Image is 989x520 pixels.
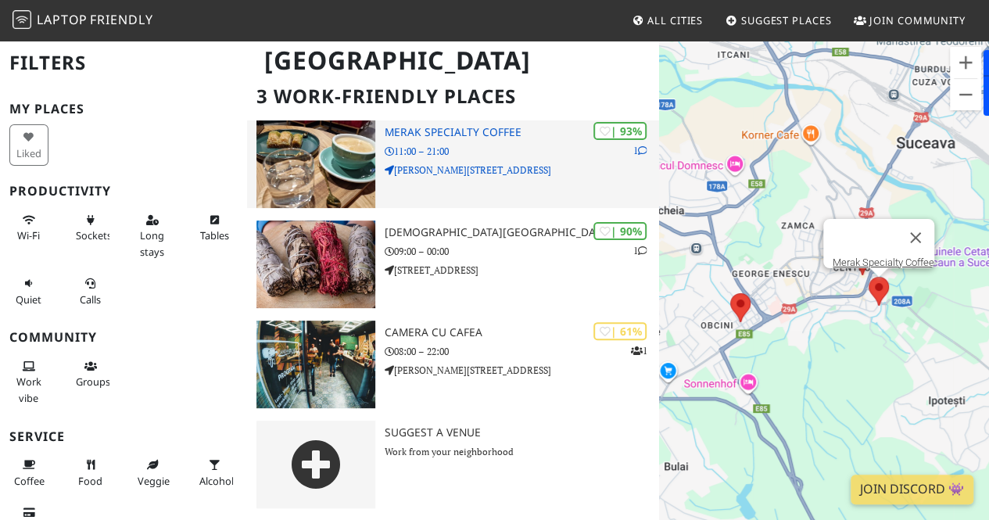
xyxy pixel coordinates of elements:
[385,344,659,359] p: 08:00 – 22:00
[133,207,172,264] button: Long stays
[9,39,238,87] h2: Filters
[247,120,659,208] a: Merak Specialty Coffee | 93% 1 Merak Specialty Coffee 11:00 – 21:00 [PERSON_NAME][STREET_ADDRESS]
[593,122,647,140] div: | 93%
[71,207,110,249] button: Sockets
[741,13,832,27] span: Suggest Places
[385,163,659,178] p: [PERSON_NAME][STREET_ADDRESS]
[9,102,238,117] h3: My Places
[385,426,659,439] h3: Suggest a Venue
[385,326,659,339] h3: Camera cu cafea
[13,10,31,29] img: LaptopFriendly
[385,126,659,139] h3: Merak Specialty Coffee
[847,6,972,34] a: Join Community
[9,452,48,493] button: Coffee
[385,144,659,159] p: 11:00 – 21:00
[630,343,647,358] p: 1
[9,330,238,345] h3: Community
[90,11,152,28] span: Friendly
[252,39,656,82] h1: [GEOGRAPHIC_DATA]
[950,47,981,78] button: Zoom in
[13,7,153,34] a: LaptopFriendly LaptopFriendly
[593,322,647,340] div: | 61%
[17,228,40,242] span: Stable Wi-Fi
[78,474,102,488] span: Food
[256,221,375,308] img: Palo Santo România
[869,13,966,27] span: Join Community
[256,120,375,208] img: Merak Specialty Coffee
[195,207,234,249] button: Tables
[195,452,234,493] button: Alcohol
[9,184,238,199] h3: Productivity
[897,219,934,256] button: Close
[76,375,110,389] span: Group tables
[14,474,45,488] span: Coffee
[950,79,981,110] button: Zoom out
[16,292,41,307] span: Quiet
[37,11,88,28] span: Laptop
[719,6,838,34] a: Suggest Places
[625,6,709,34] a: All Cities
[632,243,647,258] p: 1
[632,143,647,158] p: 1
[833,256,934,268] a: Merak Specialty Coffee
[133,452,172,493] button: Veggie
[385,363,659,378] p: [PERSON_NAME][STREET_ADDRESS]
[256,421,375,508] img: gray-place-d2bdb4477600e061c01bd816cc0f2ef0cfcb1ca9e3ad78868dd16fb2af073a21.png
[593,222,647,240] div: | 90%
[385,244,659,259] p: 09:00 – 00:00
[247,221,659,308] a: Palo Santo România | 90% 1 [DEMOGRAPHIC_DATA][GEOGRAPHIC_DATA] 09:00 – 00:00 [STREET_ADDRESS]
[140,228,164,258] span: Long stays
[9,207,48,249] button: Wi-Fi
[647,13,703,27] span: All Cities
[9,353,48,411] button: Work vibe
[71,452,110,493] button: Food
[199,474,234,488] span: Alcohol
[9,429,238,444] h3: Service
[80,292,101,307] span: Video/audio calls
[199,228,228,242] span: Work-friendly tables
[385,263,659,278] p: [STREET_ADDRESS]
[16,375,41,404] span: People working
[138,474,170,488] span: Veggie
[247,421,659,508] a: Suggest a Venue Work from your neighborhood
[9,271,48,312] button: Quiet
[385,226,659,239] h3: [DEMOGRAPHIC_DATA][GEOGRAPHIC_DATA]
[71,271,110,312] button: Calls
[385,444,659,459] p: Work from your neighborhood
[76,228,112,242] span: Power sockets
[256,321,375,408] img: Camera cu cafea
[247,321,659,408] a: Camera cu cafea | 61% 1 Camera cu cafea 08:00 – 22:00 [PERSON_NAME][STREET_ADDRESS]
[71,353,110,395] button: Groups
